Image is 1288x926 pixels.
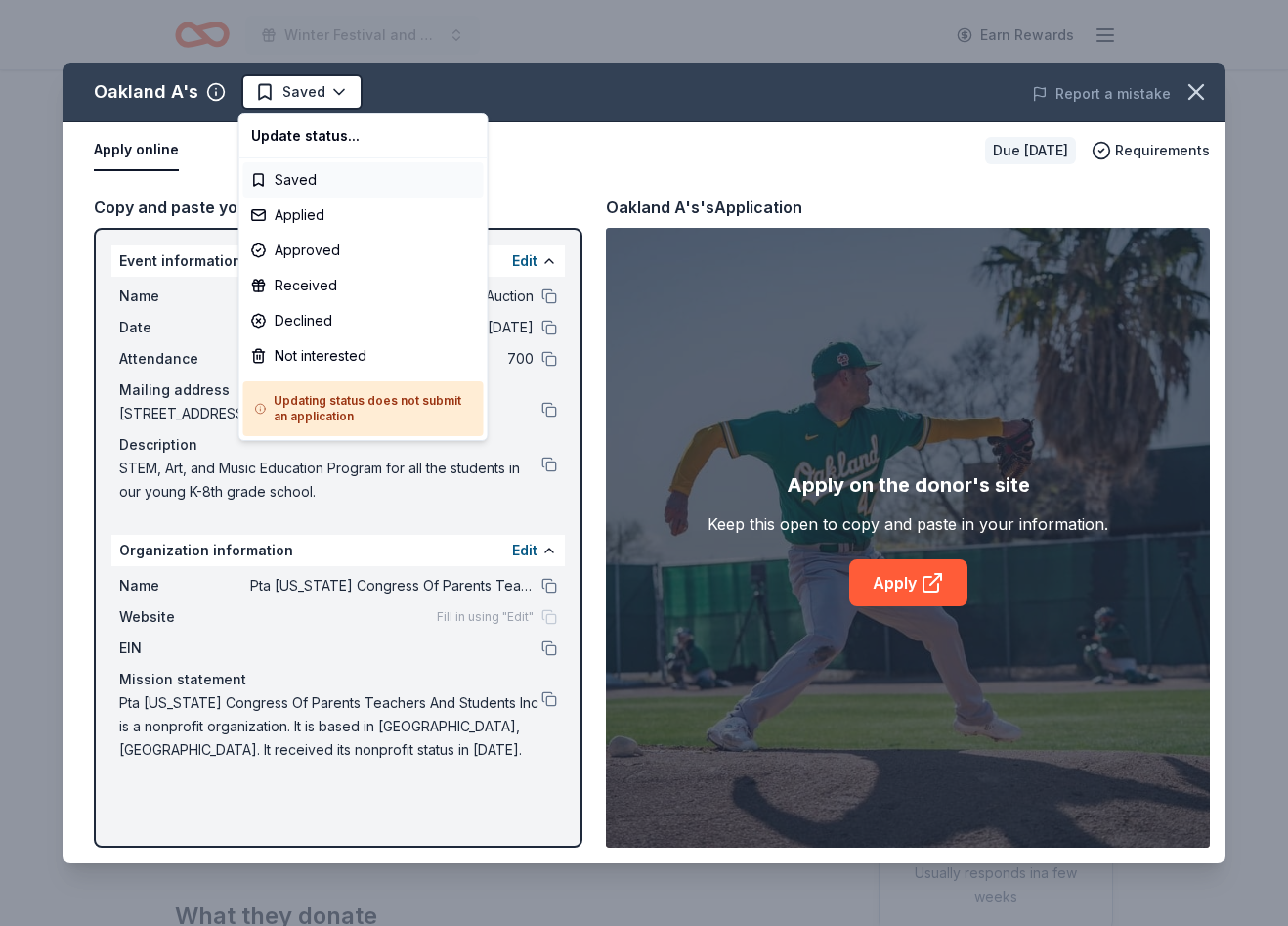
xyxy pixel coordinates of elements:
div: Update status... [243,118,484,154]
h5: Updating status does not submit an application [255,393,472,424]
div: Declined [243,303,484,338]
div: Saved [243,162,484,198]
span: Winter Festival and Silent Auction [284,23,441,47]
div: Applied [243,198,484,233]
div: Approved [243,233,484,268]
div: Not interested [243,338,484,374]
div: Received [243,268,484,303]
